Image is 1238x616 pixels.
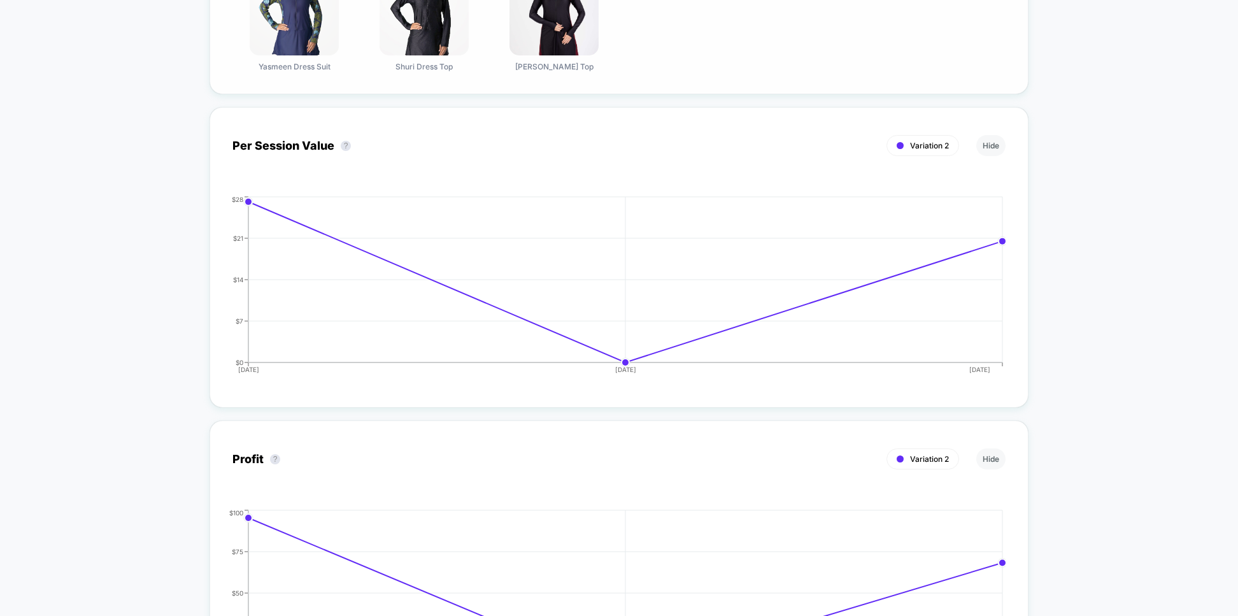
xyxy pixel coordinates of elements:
tspan: [DATE] [615,366,636,373]
span: [PERSON_NAME] Top [515,62,594,71]
tspan: $100 [229,508,243,516]
button: Hide [976,135,1006,156]
span: Yasmeen Dress Suit [259,62,331,71]
tspan: [DATE] [238,366,259,373]
span: Variation 2 [910,454,949,464]
tspan: $14 [233,275,243,283]
div: PER_SESSION_VALUE [220,194,993,385]
tspan: $75 [232,547,243,555]
tspan: $7 [236,317,243,324]
tspan: $21 [233,234,243,241]
tspan: $28 [232,195,243,203]
tspan: [DATE] [969,366,990,373]
span: Shuri Dress Top [395,62,453,71]
button: ? [270,454,280,464]
button: ? [341,141,351,151]
tspan: $50 [232,589,243,596]
span: Variation 2 [910,141,949,150]
button: Hide [976,448,1006,469]
tspan: $0 [236,358,243,366]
